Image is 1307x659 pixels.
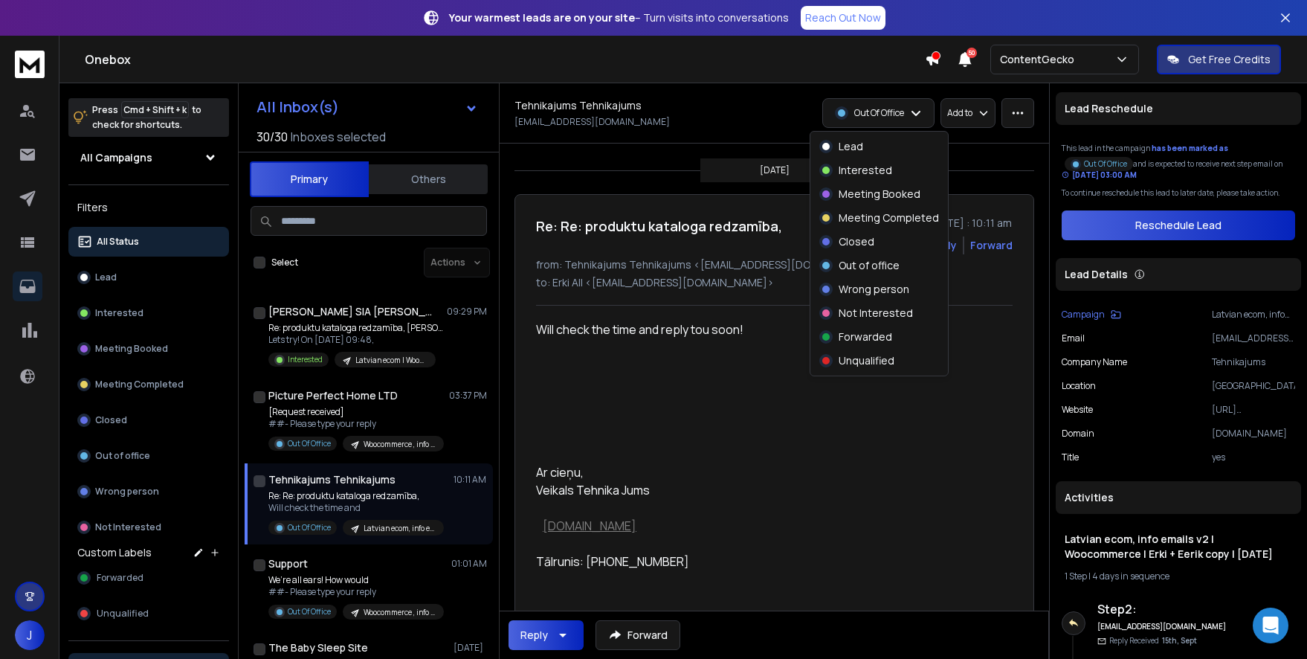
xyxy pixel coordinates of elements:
p: Out of office [95,450,150,462]
p: [URL][DOMAIN_NAME] [1212,404,1295,416]
p: [DATE] : 10:11 am [929,216,1013,231]
div: Reply [520,628,548,643]
p: Campaign [1062,309,1105,321]
p: 03:37 PM [449,390,487,402]
div: | [1065,570,1292,582]
p: Re: produktu kataloga redzamība, [PERSON_NAME] [268,322,447,334]
span: J [15,620,45,650]
p: Lets try! On [DATE] 09:48, [268,334,447,346]
p: Latvian ecom, info emails v2 | Woocommerce | Erki + Eerik copy | [DATE] [364,523,435,534]
p: Meeting Booked [839,187,920,202]
p: 09:29 PM [447,306,487,318]
p: ##- Please type your reply [268,418,444,430]
h1: Support [268,556,308,571]
p: website [1062,404,1093,416]
div: Will check the time and reply tou soon! [536,321,970,338]
p: Re: Re: produktu kataloga redzamība, [268,490,444,502]
p: [GEOGRAPHIC_DATA] [1212,380,1295,392]
p: Interested [288,354,323,365]
p: Add to [947,107,972,119]
p: Out Of Office [1084,158,1127,170]
p: We’re all ears! How would [268,574,444,586]
p: Get Free Credits [1188,52,1271,67]
span: 30 / 30 [256,128,288,146]
h6: [EMAIL_ADDRESS][DOMAIN_NAME] [1097,621,1227,632]
button: Others [369,163,488,196]
div: Activities [1056,481,1301,514]
p: Reach Out Now [805,10,881,25]
span: 50 [966,48,977,58]
span: has been marked as [1152,143,1228,153]
p: ContentGecko [1000,52,1080,67]
div: Open Intercom Messenger [1253,608,1288,643]
p: title [1062,451,1079,463]
h3: Inboxes selected [291,128,386,146]
p: 01:01 AM [451,558,487,570]
button: Reschedule Lead [1062,210,1295,240]
p: Meeting Completed [95,379,184,390]
p: Lead Reschedule [1065,101,1153,116]
div: [DATE] 03:00 AM [1062,170,1137,181]
p: Forwarded [839,329,892,344]
p: Latvian ecom | Woocommerce | Erki + Eerik copy | [DATE] [355,355,427,366]
p: Out Of Office [288,606,331,617]
a: [DOMAIN_NAME] [543,518,636,534]
p: To continue reschedule this lead to later date, please take action. [1062,187,1295,199]
p: [DATE] [454,642,487,654]
p: Woocommerce , info emails | Analogy | MyLeadFox | [DATE] [364,607,435,618]
p: yes [1212,451,1295,463]
p: Closed [839,234,874,249]
p: domain [1062,428,1094,440]
p: Out Of Office [288,522,331,533]
h1: The Baby Sleep Site [268,640,368,655]
p: Out Of Office [854,107,904,119]
div: Forward [970,238,1013,253]
p: location [1062,380,1096,392]
span: 1 Step [1065,570,1087,582]
h6: Step 2 : [1097,600,1227,618]
p: All Status [97,236,139,248]
label: Select [271,257,298,269]
p: Interested [95,307,143,319]
p: Press to check for shortcuts. [92,103,201,132]
p: from: Tehnikajums Tehnikajums <[EMAIL_ADDRESS][DOMAIN_NAME]> [536,257,1013,272]
h1: Picture Perfect Home LTD [268,388,398,403]
p: 10:11 AM [454,474,487,486]
p: Out of office [839,258,900,273]
p: Reply Received [1109,635,1197,646]
p: Not Interested [95,521,161,533]
span: Cmd + Shift + k [121,101,189,118]
p: Closed [95,414,127,426]
p: Interested [839,163,892,178]
p: Email [1062,332,1085,344]
img: logo [15,51,45,78]
p: Woocommerce , info emails | Analogy | MyLeadFox | [DATE] [364,439,435,450]
p: to: Erki All <[EMAIL_ADDRESS][DOMAIN_NAME]> [536,275,1013,290]
h1: Onebox [85,51,925,68]
p: Meeting Completed [839,210,939,225]
p: – Turn visits into conversations [449,10,789,25]
p: Meeting Booked [95,343,168,355]
p: Out Of Office [288,438,331,449]
strong: Your warmest leads are on your site [449,10,635,25]
p: ##- Please type your reply [268,586,444,598]
p: Company Name [1062,356,1127,368]
h3: Custom Labels [77,545,152,560]
p: [Request received] [268,406,444,418]
h1: [PERSON_NAME] SIA [PERSON_NAME] [268,304,432,319]
h1: Re: Re: produktu kataloga redzamība, [536,216,782,237]
p: [DATE] [760,164,790,176]
p: Lead [95,271,117,283]
h1: Latvian ecom, info emails v2 | Woocommerce | Erki + Eerik copy | [DATE] [1065,532,1292,562]
p: Lead Details [1065,267,1128,282]
p: Unqualified [839,353,894,368]
p: Latvian ecom, info emails v2 | Woocommerce | Erki + Eerik copy | [DATE] [1212,309,1295,321]
h3: Filters [68,197,229,218]
p: Will check the time and [268,502,444,514]
span: 15th, Sept [1162,635,1197,646]
button: Forward [596,620,680,650]
span: Unqualified [97,608,149,620]
p: [DOMAIN_NAME] [1212,428,1295,440]
p: Not Interested [839,306,913,321]
p: [EMAIL_ADDRESS][DOMAIN_NAME] [514,116,670,128]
